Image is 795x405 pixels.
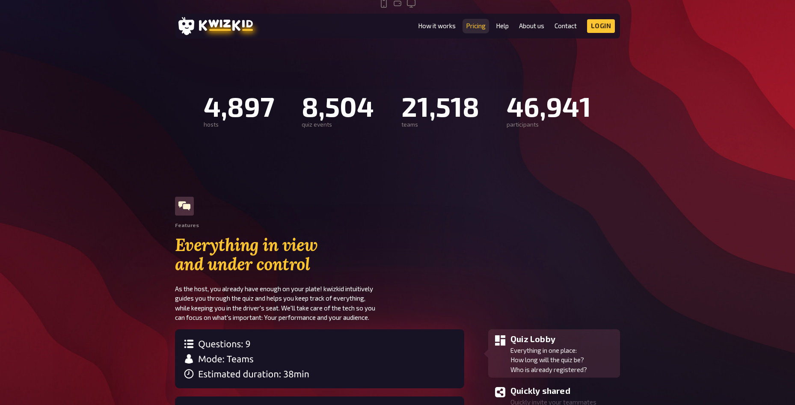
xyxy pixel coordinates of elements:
a: Help [496,22,509,30]
div: participants [507,121,591,128]
div: 4,897 [204,91,274,121]
div: hosts [204,121,274,128]
div: quiz events [302,121,374,128]
a: About us [519,22,544,30]
a: Login [587,19,615,33]
p: As the host, you already have enough on your plate! kwizkid intuitively guides you through the qu... [175,284,397,322]
p: Everything in one place: How long will the quiz be? Who is already registered? [510,346,617,375]
div: 21,518 [401,91,479,121]
div: teams [401,121,479,128]
h3: Quickly shared [510,384,617,397]
a: Contact [555,22,577,30]
div: Features [175,222,199,228]
a: How it works [418,22,456,30]
div: 8,504 [302,91,374,121]
h2: Everything in view and under control [175,235,397,275]
div: 46,941 [507,91,591,121]
img: Amount of questions, game mode and estimated duration [175,329,464,388]
a: Pricing [466,22,486,30]
h3: Quiz Lobby [510,333,617,346]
